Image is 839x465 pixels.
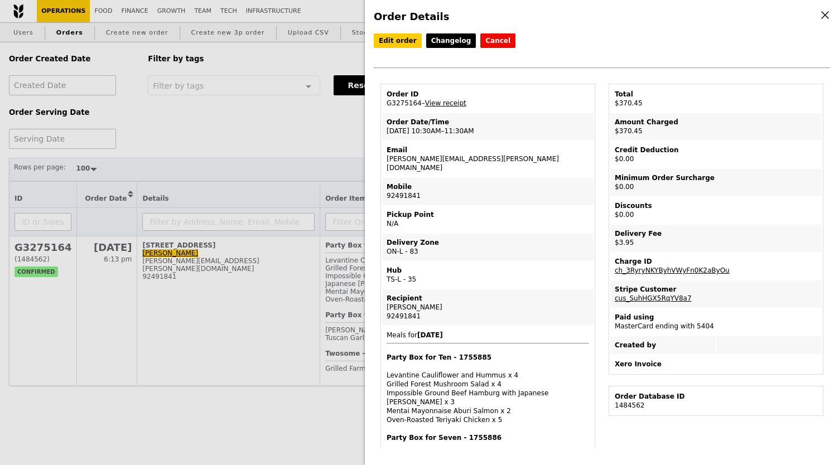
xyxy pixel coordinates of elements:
[425,99,466,107] a: View receipt
[615,341,711,350] div: Created by
[382,85,594,112] td: G3275164
[610,197,822,224] td: $0.00
[615,90,817,99] div: Total
[615,118,817,127] div: Amount Charged
[382,178,594,205] td: 92491841
[387,210,589,219] div: Pickup Point
[610,225,822,251] td: $3.95
[615,294,692,302] a: cus_SuhHGX5RqYV8a7
[387,312,589,321] div: 92491841
[387,90,589,99] div: Order ID
[382,113,594,140] td: [DATE] 10:30AM–11:30AM
[387,433,589,442] h4: Party Box for Seven - 1755886
[387,182,589,191] div: Mobile
[387,118,589,127] div: Order Date/Time
[480,33,515,48] button: Cancel
[610,85,822,112] td: $370.45
[615,267,730,274] a: ch_3RyryNKYByhVWyFn0K2aByOu
[610,141,822,168] td: $0.00
[374,11,449,22] span: Order Details
[387,146,589,154] div: Email
[387,266,589,275] div: Hub
[615,360,817,369] div: Xero Invoice
[382,261,594,288] td: TS-L - 35
[387,353,589,424] div: Levantine Cauliflower and Hummus x 4 Grilled Forest Mushroom Salad x 4 Impossible Ground Beef Ham...
[387,294,589,303] div: Recipient
[615,146,817,154] div: Credit Deduction
[615,285,817,294] div: Stripe Customer
[426,33,476,48] a: Changelog
[387,353,589,362] h4: Party Box for Ten - 1755885
[382,206,594,232] td: N/A
[610,308,822,335] td: MasterCard ending with 5404
[382,141,594,177] td: [PERSON_NAME][EMAIL_ADDRESS][PERSON_NAME][DOMAIN_NAME]
[417,331,443,339] b: [DATE]
[615,201,817,210] div: Discounts
[610,387,822,414] td: 1484562
[387,238,589,247] div: Delivery Zone
[615,392,817,401] div: Order Database ID
[610,113,822,140] td: $370.45
[382,234,594,260] td: ON-L - 83
[615,173,817,182] div: Minimum Order Surcharge
[615,313,817,322] div: Paid using
[615,229,817,238] div: Delivery Fee
[615,257,817,266] div: Charge ID
[387,303,589,312] div: [PERSON_NAME]
[422,99,425,107] span: –
[610,169,822,196] td: $0.00
[374,33,422,48] a: Edit order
